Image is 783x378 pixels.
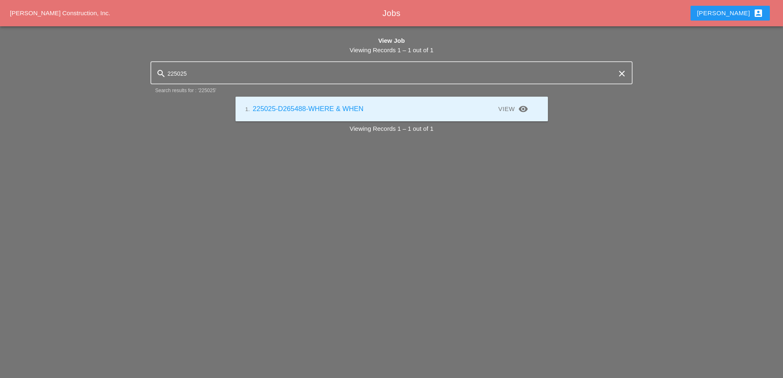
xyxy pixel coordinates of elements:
a: View [492,102,534,116]
div: View [498,104,528,114]
a: 1.225025-D265488-WHERE & WHEN [245,105,364,113]
input: Search Jobs by Job Name [168,67,616,80]
i: visibility [518,104,528,114]
small: 1. [245,106,250,112]
div: Search results for : '225025' [155,88,628,93]
div: [PERSON_NAME] [697,8,763,18]
a: [PERSON_NAME] Construction, Inc. [10,9,110,16]
i: search [156,69,166,79]
i: account_box [753,8,763,18]
span: Jobs [383,9,401,18]
button: [PERSON_NAME] [691,6,770,21]
a: 1.225025-D265488-WHERE & WHENView [236,97,548,121]
i: clear [617,69,627,79]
